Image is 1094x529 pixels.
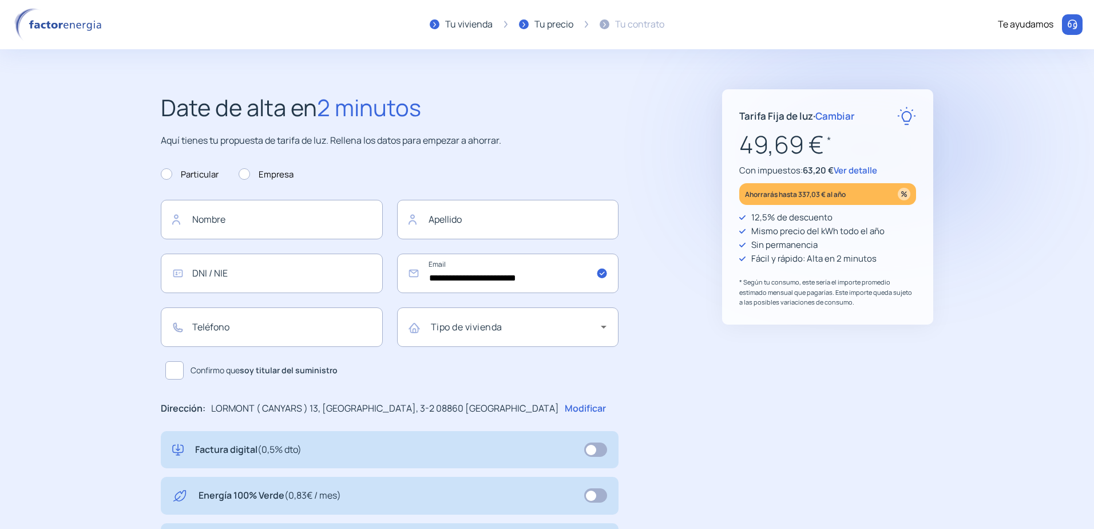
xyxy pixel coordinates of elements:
[161,401,205,416] p: Dirección:
[745,188,846,201] p: Ahorrarás hasta 337,03 € al año
[998,17,1053,32] div: Te ayudamos
[834,164,877,176] span: Ver detalle
[211,401,559,416] p: LORMONT ( CANYARS ) 13, [GEOGRAPHIC_DATA], 3-2 08860 [GEOGRAPHIC_DATA]
[739,108,855,124] p: Tarifa Fija de luz ·
[11,8,109,41] img: logo factor
[898,188,910,200] img: percentage_icon.svg
[431,321,502,333] mat-label: Tipo de vivienda
[815,109,855,123] span: Cambiar
[739,164,916,177] p: Con impuestos:
[897,106,916,125] img: rate-E.svg
[1067,19,1078,30] img: llamar
[191,364,338,377] span: Confirmo que
[565,401,606,416] p: Modificar
[445,17,493,32] div: Tu vivienda
[199,488,341,503] p: Energía 100% Verde
[751,252,877,266] p: Fácil y rápido: Alta en 2 minutos
[534,17,573,32] div: Tu precio
[239,168,294,181] label: Empresa
[161,168,219,181] label: Particular
[803,164,834,176] span: 63,20 €
[751,211,833,224] p: 12,5% de descuento
[172,443,184,457] img: digital-invoice.svg
[195,443,302,457] p: Factura digital
[161,133,619,148] p: Aquí tienes tu propuesta de tarifa de luz. Rellena los datos para empezar a ahorrar.
[739,125,916,164] p: 49,69 €
[284,489,341,502] span: (0,83€ / mes)
[751,238,818,252] p: Sin permanencia
[615,17,664,32] div: Tu contrato
[172,488,187,503] img: energy-green.svg
[161,89,619,126] h2: Date de alta en
[317,92,421,123] span: 2 minutos
[739,277,916,307] p: * Según tu consumo, este sería el importe promedio estimado mensual que pagarías. Este importe qu...
[751,224,885,238] p: Mismo precio del kWh todo el año
[240,365,338,376] b: soy titular del suministro
[257,443,302,456] span: (0,5% dto)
